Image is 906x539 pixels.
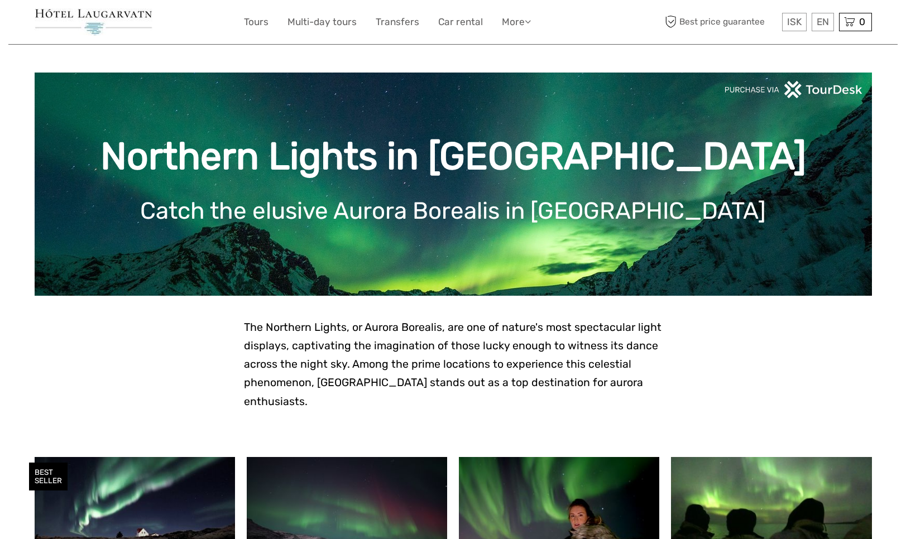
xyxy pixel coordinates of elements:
[857,16,867,27] span: 0
[502,14,531,30] a: More
[287,14,357,30] a: Multi-day tours
[244,14,269,30] a: Tours
[812,13,834,31] div: EN
[244,321,661,408] span: The Northern Lights, or Aurora Borealis, are one of nature's most spectacular light displays, cap...
[376,14,419,30] a: Transfers
[438,14,483,30] a: Car rental
[29,463,68,490] div: BEST SELLER
[51,197,855,225] h1: Catch the elusive Aurora Borealis in [GEOGRAPHIC_DATA]
[663,13,779,31] span: Best price guarantee
[787,16,802,27] span: ISK
[724,81,864,98] img: PurchaseViaTourDeskwhite.png
[35,8,152,36] img: 2489-0b7621fd-c2cc-439c-be2b-41469028c7de_logo_small.jpg
[51,134,855,179] h1: Northern Lights in [GEOGRAPHIC_DATA]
